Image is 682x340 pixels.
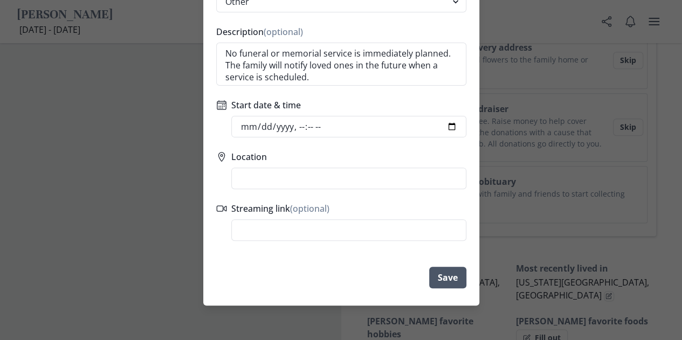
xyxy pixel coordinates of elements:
[216,25,460,38] label: Description
[264,26,303,38] span: (optional)
[231,150,460,163] label: Location
[290,203,329,214] span: (optional)
[216,43,466,86] textarea: No funeral or memorial service is immediately planned. The family will notify loved ones in the f...
[231,99,460,112] label: Start date & time
[231,202,460,215] label: Streaming link
[429,267,466,288] button: Save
